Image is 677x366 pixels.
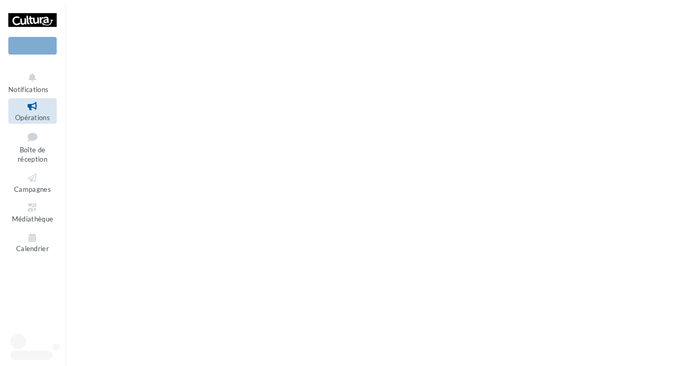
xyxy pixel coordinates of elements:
span: Médiathèque [12,215,54,223]
a: Médiathèque [8,200,57,225]
span: Boîte de réception [18,146,47,164]
a: Campagnes [8,170,57,195]
span: Calendrier [16,245,49,253]
span: Campagnes [14,185,51,193]
span: Notifications [8,85,48,94]
a: Calendrier [8,230,57,255]
a: Opérations [8,98,57,124]
div: Nouvelle campagne [8,37,57,55]
span: Opérations [15,113,50,122]
a: Boîte de réception [8,128,57,166]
